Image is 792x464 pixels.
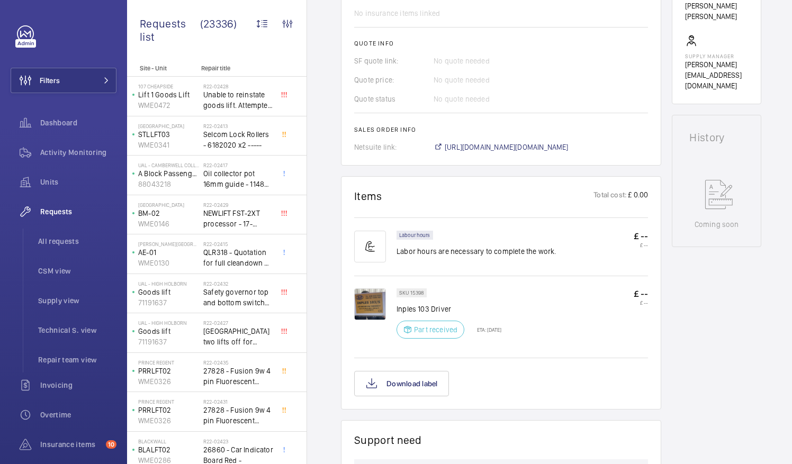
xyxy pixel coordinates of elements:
span: Technical S. view [38,325,116,335]
button: Download label [354,371,449,396]
p: Coming soon [695,219,739,230]
span: Invoicing [40,380,116,390]
h2: R22-02429 [203,202,273,208]
span: CSM view [38,266,116,276]
button: Filters [11,68,116,93]
p: UAL - Camberwell College of Arts [138,162,199,168]
span: Dashboard [40,117,116,128]
p: Goods lift [138,287,199,297]
p: Blackwall [138,438,199,444]
p: STLLFT03 [138,129,199,140]
span: QLR318 - Quotation for full cleandown of lift and motor room at, Workspace, [PERSON_NAME][GEOGRAP... [203,247,273,268]
p: £ -- [634,288,648,299]
p: Prince Regent [138,359,199,366]
p: [PERSON_NAME][GEOGRAPHIC_DATA] [138,241,199,247]
p: ETA: [DATE] [471,326,501,333]
p: Part received [414,324,457,335]
p: WME0326 [138,415,199,426]
img: muscle-sm.svg [354,231,386,262]
span: Requests [40,206,116,217]
p: Site - Unit [127,65,197,72]
span: Units [40,177,116,187]
p: BLALFT02 [138,444,199,455]
p: WME0326 [138,376,199,387]
p: A Block Passenger Lift 2 (B) L/H [138,168,199,179]
span: Unable to reinstate goods lift. Attempted to swap control boards with PL2, no difference. Technic... [203,89,273,111]
h2: R22-02417 [203,162,273,168]
p: AE-01 [138,247,199,258]
span: Insurance items [40,439,102,450]
p: Prince Regent [138,398,199,405]
p: UAL - High Holborn [138,320,199,326]
span: Supply view [38,295,116,306]
h2: R22-02435 [203,359,273,366]
span: Repair team view [38,354,116,365]
p: 107 Cheapside [138,83,199,89]
h2: R22-02428 [203,83,273,89]
p: UAL - High Holborn [138,280,199,287]
p: Goods lift [138,326,199,336]
p: Repair title [201,65,271,72]
span: Overtime [40,410,116,420]
p: £ -- [634,242,648,248]
h2: R22-02413 [203,123,273,129]
h2: R22-02431 [203,398,273,405]
p: £ -- [634,231,648,242]
p: [GEOGRAPHIC_DATA] [138,202,199,208]
p: £ 0.00 [627,189,648,203]
p: WME0146 [138,219,199,229]
p: 71191637 [138,336,199,347]
h2: R22-02432 [203,280,273,287]
p: Total cost: [593,189,627,203]
h1: Support need [354,433,422,447]
span: Selcom Lock Rollers - 6182020 x2 ----- [203,129,273,150]
span: Oil collector pot 16mm guide - 11482 x2 [203,168,273,189]
span: 27828 - Fusion 9w 4 pin Fluorescent Lamp / Bulb - Used on Prince regent lift No2 car top test con... [203,405,273,426]
p: [GEOGRAPHIC_DATA] [138,123,199,129]
span: Requests list [140,17,200,43]
h1: History [689,132,744,143]
p: BM-02 [138,208,199,219]
p: PRRLFT02 [138,405,199,415]
h2: Sales order info [354,126,648,133]
span: [URL][DOMAIN_NAME][DOMAIN_NAME] [445,142,569,152]
span: NEWLIFT FST-2XT processor - 17-02000003 1021,00 euros x1 [203,208,273,229]
p: 88043218 [138,179,199,189]
p: SKU 15398 [399,291,424,295]
span: 27828 - Fusion 9w 4 pin Fluorescent Lamp / Bulb - Used on Prince regent lift No2 car top test con... [203,366,273,387]
p: £ -- [634,299,648,306]
p: Labor hours are necessary to complete the work. [397,246,556,257]
a: [URL][DOMAIN_NAME][DOMAIN_NAME] [434,142,569,152]
p: [PERSON_NAME][EMAIL_ADDRESS][DOMAIN_NAME] [685,59,748,91]
p: 71191637 [138,297,199,308]
p: Supply manager [685,53,748,59]
p: [PERSON_NAME] [PERSON_NAME] [685,1,748,22]
span: Safety governor top and bottom switches not working from an immediate defect. Lift passenger lift... [203,287,273,308]
span: All requests [38,236,116,247]
span: 10 [106,440,116,449]
h2: Quote info [354,40,648,47]
p: WME0341 [138,140,199,150]
p: WME0472 [138,100,199,111]
img: JxfGm6QUL1eJ2JUYI-TByBsD5hGw5coO02GrBzy4jyJ9_RKw.png [354,288,386,320]
p: Inples 103 Driver [397,304,501,314]
p: Labour hours [399,233,430,237]
p: Lift 1 Goods Lift [138,89,199,100]
h1: Items [354,189,382,203]
h2: R22-02427 [203,320,273,326]
h2: R22-02423 [203,438,273,444]
span: Filters [40,75,60,86]
span: Activity Monitoring [40,147,116,158]
p: PRRLFT02 [138,366,199,376]
p: WME0130 [138,258,199,268]
span: [GEOGRAPHIC_DATA] two lifts off for safety governor rope switches at top and bottom. Immediate de... [203,326,273,347]
h2: R22-02415 [203,241,273,247]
